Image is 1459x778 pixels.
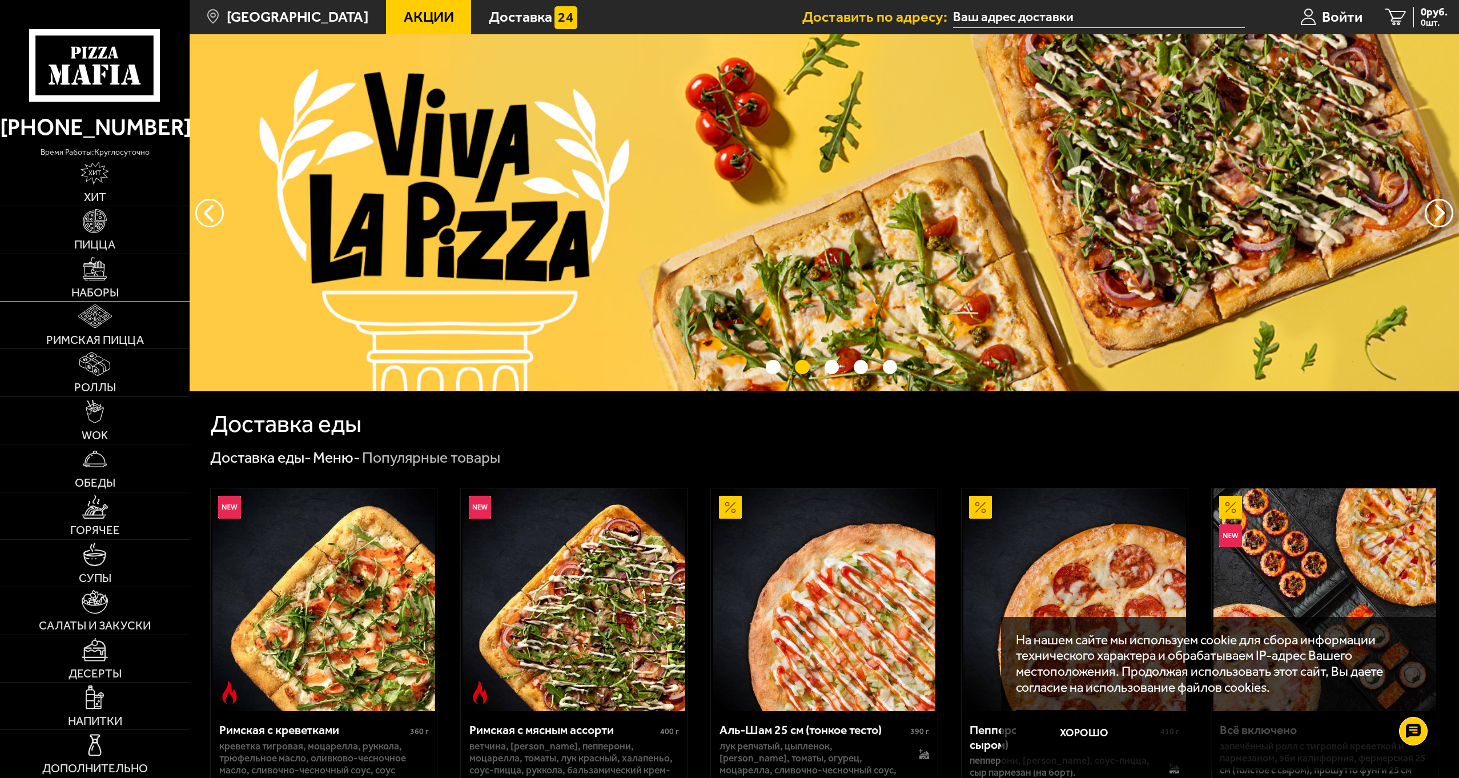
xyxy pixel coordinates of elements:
button: точки переключения [825,360,839,375]
img: Новинка [218,496,241,519]
a: НовинкаОстрое блюдоРимская с мясным ассорти [461,488,687,711]
button: следующий [195,199,224,227]
span: Хит [84,191,106,203]
img: Новинка [469,496,492,519]
h1: Доставка еды [210,412,361,436]
div: Пепперони 25 см (толстое с сыром) [970,723,1157,752]
span: Пицца [74,239,115,250]
p: На нашем сайте мы используем cookie для сбора информации технического характера и обрабатываем IP... [1016,632,1416,695]
span: Напитки [68,715,122,727]
div: Римская с креветками [219,723,407,737]
a: Доставка еды- [210,448,311,467]
img: 15daf4d41897b9f0e9f617042186c801.svg [554,6,577,29]
img: Акционный [1219,496,1242,519]
a: АкционныйПепперони 25 см (толстое с сыром) [962,488,1188,711]
div: Аль-Шам 25 см (тонкое тесто) [720,723,907,737]
span: Доставить по адресу: [802,10,953,25]
span: Обеды [75,477,115,488]
span: Горячее [70,524,120,536]
span: Салаты и закуски [39,620,151,631]
img: Акционный [719,496,742,519]
img: Римская с креветками [212,488,435,711]
span: Десерты [69,668,122,679]
span: WOK [82,430,108,441]
span: Наборы [71,287,119,298]
span: Супы [79,572,111,584]
a: НовинкаОстрое блюдоРимская с креветками [211,488,437,711]
span: 400 г [660,727,679,736]
button: предыдущий [1425,199,1453,227]
span: 0 шт. [1421,18,1448,27]
span: Дополнительно [42,763,148,774]
span: 360 г [410,727,429,736]
a: АкционныйНовинкаВсё включено [1212,488,1438,711]
img: Аль-Шам 25 см (тонкое тесто) [713,488,936,711]
a: АкционныйАль-Шам 25 см (тонкое тесто) [711,488,937,711]
img: Острое блюдо [218,681,241,704]
a: Меню- [313,448,360,467]
img: Всё включено [1213,488,1436,711]
button: точки переключения [854,360,869,375]
img: Острое блюдо [469,681,492,704]
img: Акционный [969,496,992,519]
button: Хорошо [1016,710,1153,756]
button: точки переключения [883,360,898,375]
div: Римская с мясным ассорти [469,723,657,737]
button: точки переключения [795,360,810,375]
img: Пепперони 25 см (толстое с сыром) [963,488,1186,711]
span: Акции [404,10,454,25]
img: Римская с мясным ассорти [463,488,685,711]
button: точки переключения [766,360,781,375]
span: [GEOGRAPHIC_DATA] [227,10,368,25]
span: Доставка [489,10,552,25]
span: 0 руб. [1421,7,1448,18]
span: Римская пицца [46,334,144,346]
span: Войти [1322,10,1362,25]
input: Ваш адрес доставки [953,7,1245,28]
div: Популярные товары [362,448,500,468]
span: Роллы [74,382,116,393]
img: Новинка [1219,524,1242,547]
span: 390 г [910,727,929,736]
